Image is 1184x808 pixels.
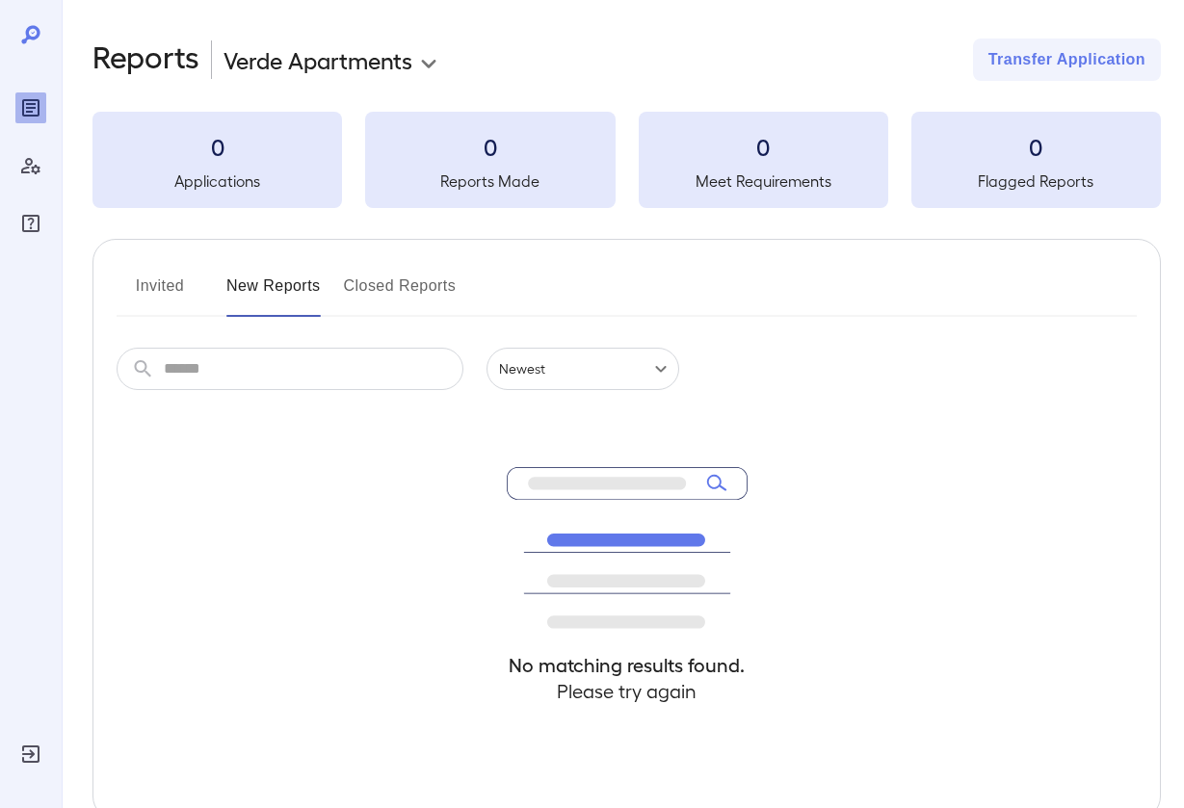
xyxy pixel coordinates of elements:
button: Invited [117,271,203,317]
h2: Reports [92,39,199,81]
summary: 0Applications0Reports Made0Meet Requirements0Flagged Reports [92,112,1161,208]
h5: Applications [92,169,342,193]
h4: No matching results found. [507,652,748,678]
div: Manage Users [15,150,46,181]
h3: 0 [365,131,615,162]
h3: 0 [639,131,888,162]
div: FAQ [15,208,46,239]
h5: Meet Requirements [639,169,888,193]
h5: Flagged Reports [911,169,1161,193]
div: Log Out [15,739,46,769]
button: Transfer Application [973,39,1161,81]
button: New Reports [226,271,321,317]
h4: Please try again [507,678,748,704]
h3: 0 [911,131,1161,162]
p: Verde Apartments [224,44,412,75]
button: Closed Reports [344,271,457,317]
div: Newest [487,348,679,390]
h5: Reports Made [365,169,615,193]
h3: 0 [92,131,342,162]
div: Reports [15,92,46,123]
